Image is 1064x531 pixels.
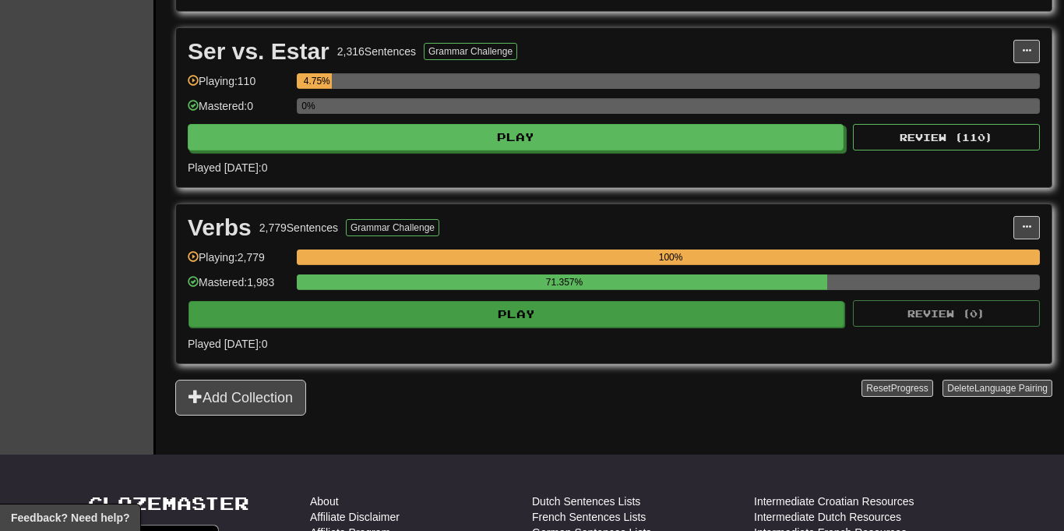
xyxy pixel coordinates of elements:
[11,510,129,526] span: Open feedback widget
[337,44,416,59] div: 2,316 Sentences
[424,43,517,60] button: Grammar Challenge
[188,98,289,124] div: Mastered: 0
[310,494,339,509] a: About
[301,250,1040,265] div: 100%
[942,380,1052,397] button: DeleteLanguage Pairing
[532,509,646,525] a: French Sentences Lists
[754,494,914,509] a: Intermediate Croatian Resources
[532,494,640,509] a: Dutch Sentences Lists
[175,380,306,416] button: Add Collection
[853,300,1040,327] button: Review (0)
[301,73,332,89] div: 4.75%
[88,494,249,513] a: Clozemaster
[259,220,338,235] div: 2,779 Sentences
[188,338,267,350] span: Played [DATE]: 0
[188,250,289,275] div: Playing: 2,779
[188,274,289,300] div: Mastered: 1,983
[188,301,844,327] button: Play
[310,509,400,525] a: Affiliate Disclaimer
[861,380,932,397] button: ResetProgress
[853,124,1040,150] button: Review (110)
[891,383,928,394] span: Progress
[346,219,439,236] button: Grammar Challenge
[754,509,901,525] a: Intermediate Dutch Resources
[301,274,826,290] div: 71.357%
[188,161,267,174] span: Played [DATE]: 0
[974,383,1048,394] span: Language Pairing
[188,73,289,99] div: Playing: 110
[188,40,329,63] div: Ser vs. Estar
[188,216,252,239] div: Verbs
[188,124,844,150] button: Play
